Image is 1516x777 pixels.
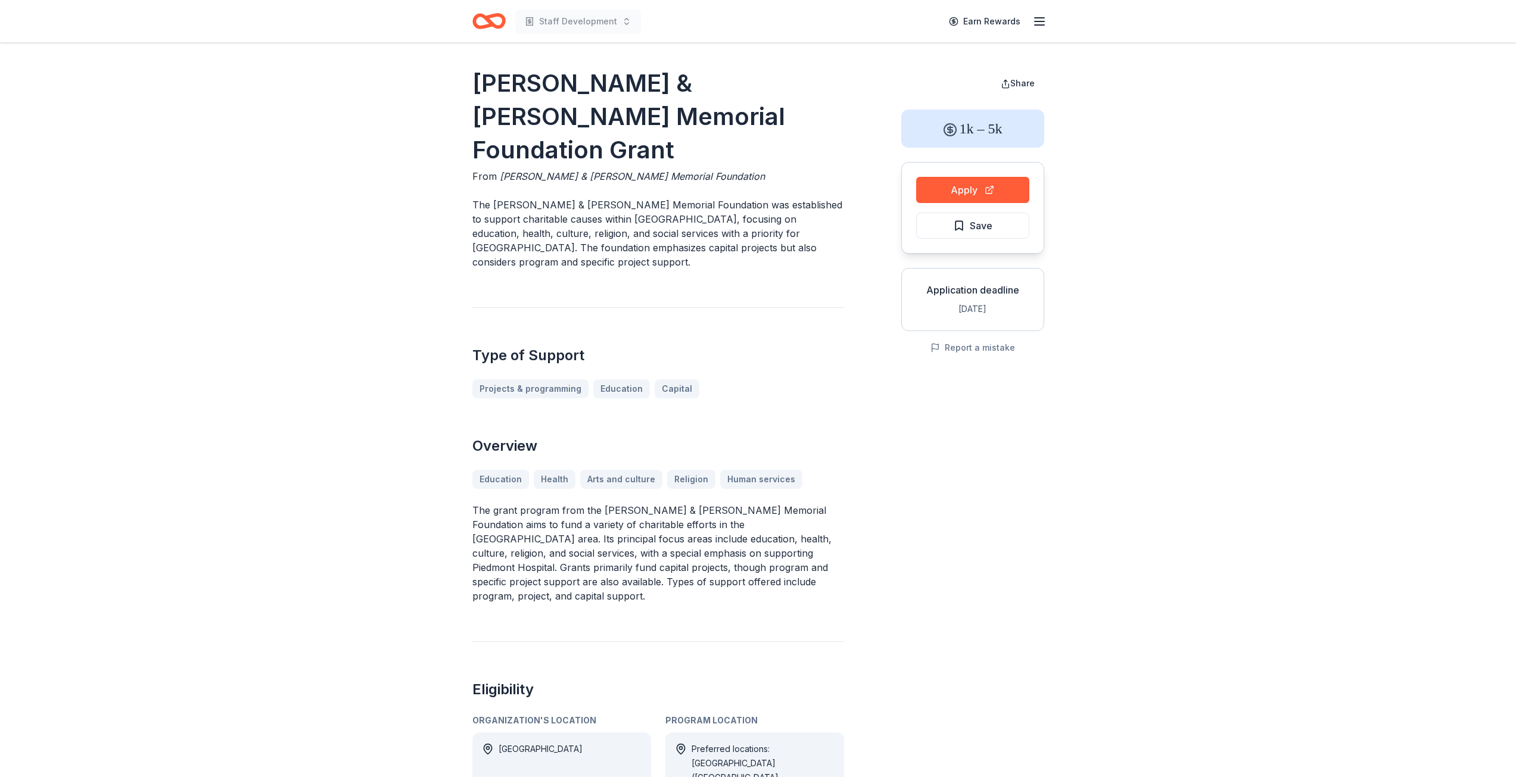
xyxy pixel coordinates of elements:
a: Capital [655,379,699,398]
button: Apply [916,177,1029,203]
div: From [472,169,844,183]
button: Staff Development [515,10,641,33]
h1: [PERSON_NAME] & [PERSON_NAME] Memorial Foundation Grant [472,67,844,167]
button: Report a mistake [930,341,1015,355]
p: The [PERSON_NAME] & [PERSON_NAME] Memorial Foundation was established to support charitable cause... [472,198,844,269]
span: Staff Development [539,14,617,29]
div: Application deadline [911,283,1034,297]
p: The grant program from the [PERSON_NAME] & [PERSON_NAME] Memorial Foundation aims to fund a varie... [472,503,844,603]
div: 1k – 5k [901,110,1044,148]
button: Save [916,213,1029,239]
a: Education [593,379,650,398]
span: Share [1010,78,1035,88]
h2: Overview [472,436,844,455]
h2: Eligibility [472,680,844,699]
a: Home [472,7,506,35]
button: Share [991,71,1044,95]
div: Organization's Location [472,713,651,728]
a: Projects & programming [472,379,589,398]
span: Save [970,218,992,233]
h2: Type of Support [472,346,844,365]
div: [DATE] [911,302,1034,316]
a: Earn Rewards [942,11,1028,32]
div: Program Location [665,713,844,728]
span: [PERSON_NAME] & [PERSON_NAME] Memorial Foundation [500,170,765,182]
